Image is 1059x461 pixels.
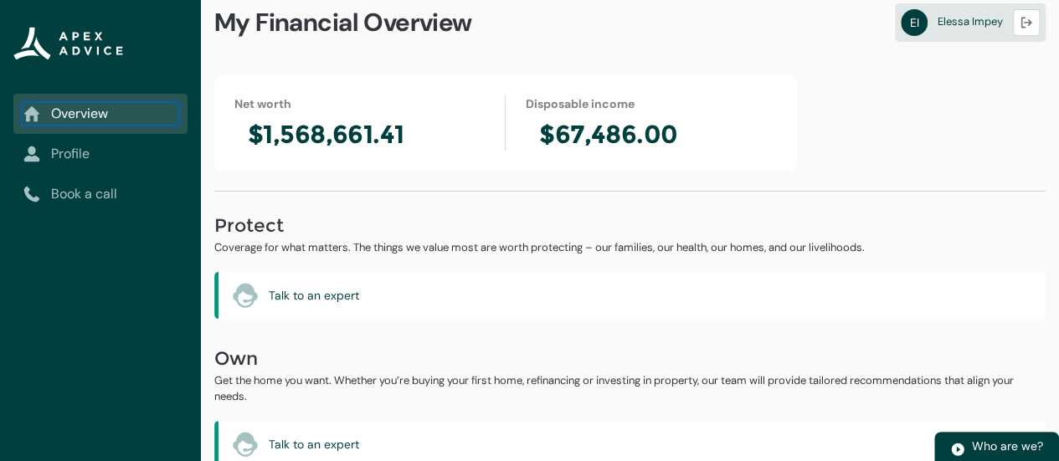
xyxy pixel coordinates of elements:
[269,287,359,305] a: Talk to an expert
[214,213,1046,239] h2: Protect
[214,7,471,38] span: My Financial Overview
[23,184,177,204] a: Book a call
[232,282,259,309] lightning-icon: Talk to an expert
[13,27,123,60] img: Apex Advice Group
[214,239,1046,256] p: Coverage for what matters. The things we value most are worth protecting – our families, our heal...
[234,95,485,112] div: Net worth
[23,104,177,124] a: Overview
[1013,9,1040,36] button: Logout
[972,438,1043,453] span: Who are we?
[214,372,1046,405] p: Get the home you want. Whether you’re buying your first home, refinancing or investing in propert...
[895,3,1046,42] a: EIElessa Impey
[938,14,1003,28] span: Elessa Impey
[526,95,777,112] div: Disposable income
[13,94,188,214] nav: Sub page
[526,119,777,151] h2: $67,486.00
[214,346,1046,372] h2: Own
[234,119,485,151] h2: $1,568,661.41
[901,9,928,36] abbr: EI
[269,436,359,453] a: Talk to an expert
[23,144,177,164] a: Profile
[950,442,965,457] img: play.svg
[232,431,259,458] lightning-icon: Talk to an expert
